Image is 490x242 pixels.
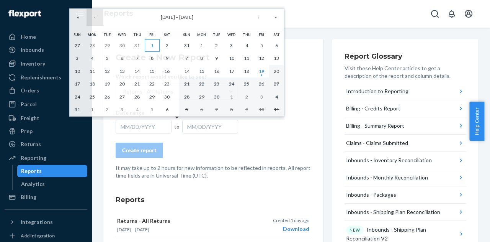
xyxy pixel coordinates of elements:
button: July 31, 2025 [130,39,145,52]
button: July 29, 2025 [100,39,114,52]
button: August 27, 2025 [114,91,129,104]
button: Returns - All Returns[DATE]—[DATE]Created 1 day agoDownload [116,211,311,239]
abbr: September 14, 2025 [184,68,189,74]
abbr: Tuesday [103,33,111,37]
button: September 24, 2025 [224,77,239,91]
img: Flexport logo [8,10,41,18]
button: September 30, 2025 [209,91,224,104]
abbr: August 15, 2025 [149,68,155,74]
abbr: Friday [259,33,264,37]
abbr: September 11, 2025 [244,55,249,61]
abbr: August 2, 2025 [166,43,168,48]
button: September 22, 2025 [194,77,209,91]
button: September 25, 2025 [239,77,254,91]
div: Claims - Claims Submitted [346,139,408,147]
abbr: September 20, 2025 [274,68,279,74]
abbr: October 3, 2025 [260,94,263,100]
abbr: August 12, 2025 [105,68,110,74]
button: Integrations [5,216,87,228]
div: Billing [21,193,36,201]
abbr: September 30, 2025 [214,94,219,100]
a: Reports [17,165,88,177]
abbr: August 14, 2025 [134,68,140,74]
button: August 22, 2025 [145,77,160,91]
button: July 28, 2025 [85,39,100,52]
div: Reports [21,167,42,175]
p: It may take up to 2 hours for new information to be reflected in reports. All report time fields ... [116,164,311,179]
abbr: August 4, 2025 [91,55,93,61]
abbr: August 9, 2025 [166,55,168,61]
div: Inbounds [21,46,44,54]
div: to [171,123,183,130]
button: July 27, 2025 [70,39,85,52]
abbr: September 5, 2025 [260,43,263,48]
abbr: September 13, 2025 [274,55,279,61]
abbr: September 6, 2025 [166,107,168,112]
button: August 4, 2025 [85,52,100,65]
button: Inbounds - Inventory Reconciliation [345,152,466,169]
button: September 1, 2025 [194,39,209,52]
abbr: September 1, 2025 [91,107,93,112]
abbr: October 6, 2025 [200,107,203,112]
abbr: September 7, 2025 [185,55,188,61]
abbr: August 28, 2025 [134,94,140,100]
abbr: August 23, 2025 [164,81,170,87]
abbr: Sunday [73,33,81,37]
abbr: Wednesday [227,33,235,37]
button: September 23, 2025 [209,77,224,91]
abbr: August 18, 2025 [90,81,95,87]
abbr: October 1, 2025 [230,94,233,100]
div: Parcel [21,100,37,108]
abbr: Thursday [133,33,141,37]
h3: Reports [116,195,311,205]
span: – [175,14,179,20]
abbr: September 8, 2025 [200,55,203,61]
button: October 11, 2025 [269,103,284,116]
abbr: October 7, 2025 [215,107,218,112]
abbr: Thursday [243,33,251,37]
span: [DATE] [161,14,175,20]
time: [DATE] [135,227,149,232]
div: Inbounds - Monthly Reconciliation [346,174,428,181]
a: Prep [5,125,87,137]
abbr: September 12, 2025 [259,55,264,61]
button: August 28, 2025 [130,91,145,104]
abbr: September 18, 2025 [244,68,249,74]
button: August 19, 2025 [100,77,114,91]
abbr: September 27, 2025 [274,81,279,87]
button: September 29, 2025 [194,91,209,104]
button: September 19, 2025 [254,65,269,78]
abbr: September 23, 2025 [214,81,219,87]
button: September 3, 2025 [114,103,129,116]
button: August 17, 2025 [70,77,85,91]
a: Reporting [5,152,87,164]
abbr: July 29, 2025 [105,43,110,48]
div: MM/DD/YYYY [182,120,238,133]
abbr: July 31, 2025 [134,43,140,48]
abbr: September 25, 2025 [244,81,249,87]
button: › [250,9,267,26]
abbr: August 19, 2025 [105,81,110,87]
abbr: September 3, 2025 [121,107,123,112]
abbr: August 7, 2025 [136,55,139,61]
div: Replenishments [21,74,61,81]
div: Billing - Summary Report [346,122,404,130]
abbr: October 4, 2025 [275,94,278,100]
abbr: August 1, 2025 [151,43,154,48]
button: Billing - Summary Report [345,117,466,135]
button: September 28, 2025 [179,91,194,104]
div: Add Integration [21,232,55,239]
p: — [117,226,244,233]
abbr: August 8, 2025 [151,55,154,61]
div: Introduction to Reporting [346,87,408,95]
button: September 18, 2025 [239,65,254,78]
a: Replenishments [5,71,87,84]
button: August 7, 2025 [130,52,145,65]
button: August 23, 2025 [160,77,175,91]
button: September 4, 2025 [239,39,254,52]
button: September 15, 2025 [194,65,209,78]
time: [DATE] [117,227,131,232]
p: Created 1 day ago [273,217,309,224]
abbr: October 2, 2025 [245,94,248,100]
button: August 25, 2025 [85,91,100,104]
